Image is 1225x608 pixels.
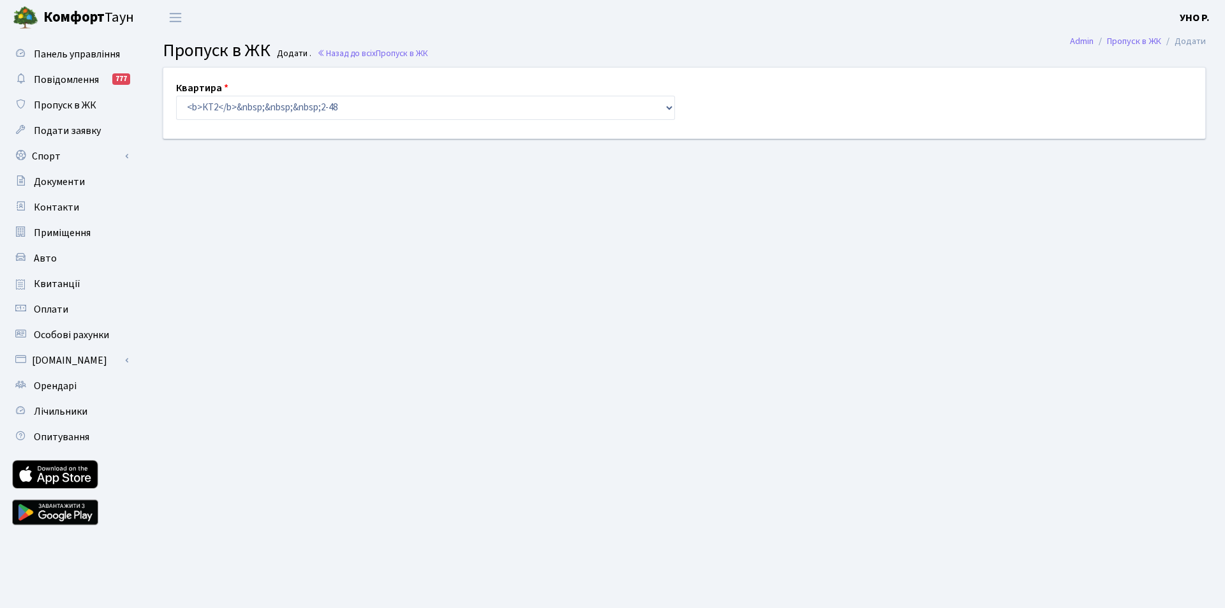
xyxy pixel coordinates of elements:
[34,430,89,444] span: Опитування
[43,7,134,29] span: Таун
[43,7,105,27] b: Комфорт
[34,277,80,291] span: Квитанції
[6,424,134,450] a: Опитування
[317,47,428,59] a: Назад до всіхПропуск в ЖК
[34,98,96,112] span: Пропуск в ЖК
[160,7,191,28] button: Переключити навігацію
[34,328,109,342] span: Особові рахунки
[6,93,134,118] a: Пропуск в ЖК
[6,297,134,322] a: Оплати
[6,118,134,144] a: Подати заявку
[34,251,57,265] span: Авто
[34,379,77,393] span: Орендарі
[6,399,134,424] a: Лічильники
[6,67,134,93] a: Повідомлення777
[176,80,228,96] label: Квартира
[1051,28,1225,55] nav: breadcrumb
[34,47,120,61] span: Панель управління
[6,195,134,220] a: Контакти
[1180,11,1210,25] b: УНО Р.
[376,47,428,59] span: Пропуск в ЖК
[6,220,134,246] a: Приміщення
[34,200,79,214] span: Контакти
[1070,34,1094,48] a: Admin
[6,348,134,373] a: [DOMAIN_NAME]
[6,41,134,67] a: Панель управління
[6,373,134,399] a: Орендарі
[34,73,99,87] span: Повідомлення
[6,271,134,297] a: Квитанції
[6,144,134,169] a: Спорт
[1180,10,1210,26] a: УНО Р.
[6,322,134,348] a: Особові рахунки
[1161,34,1206,48] li: Додати
[163,38,271,63] span: Пропуск в ЖК
[274,48,311,59] small: Додати .
[112,73,130,85] div: 777
[34,124,101,138] span: Подати заявку
[13,5,38,31] img: logo.png
[34,226,91,240] span: Приміщення
[34,302,68,316] span: Оплати
[6,169,134,195] a: Документи
[34,175,85,189] span: Документи
[34,404,87,419] span: Лічильники
[1107,34,1161,48] a: Пропуск в ЖК
[6,246,134,271] a: Авто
